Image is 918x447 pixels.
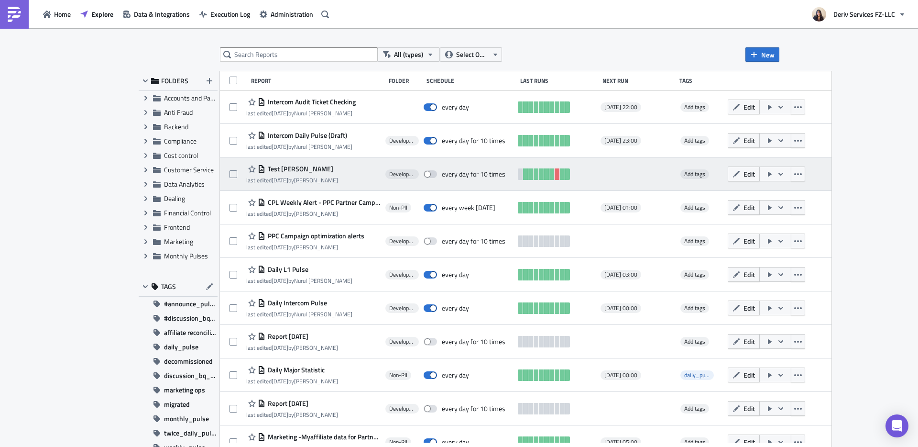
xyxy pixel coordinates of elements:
span: Marketing -Myaffiliate data for Partners hub [265,433,381,441]
span: Dealing [164,193,185,203]
button: marketing ops [139,383,218,397]
button: affiliate reconciliation [139,325,218,340]
span: Edit [743,437,755,447]
span: Add tags [684,270,705,279]
button: discussion_bq_user [139,369,218,383]
div: every day for 10 times [442,237,505,246]
button: Edit [728,301,760,315]
span: [DATE] 03:00 [604,271,637,279]
span: Add tags [680,404,709,413]
span: Add tags [680,337,709,346]
span: Edit [743,403,755,413]
button: Edit [728,267,760,282]
span: twice_daily_pulse [164,426,218,440]
span: Add tags [680,102,709,112]
button: Administration [255,7,318,22]
button: Select Owner [440,47,502,62]
div: Open Intercom Messenger [885,414,908,437]
span: PPC Campaign optimization alerts [265,232,364,240]
span: discussion_bq_user [164,369,218,383]
span: Monthly Pulses [164,251,208,261]
span: Edit [743,135,755,145]
div: Last Runs [520,77,598,84]
span: Data & Integrations [134,9,190,19]
span: daily_pulse [684,370,712,380]
div: every day for 10 times [442,337,505,346]
button: decommissioned [139,354,218,369]
span: Add tags [680,270,709,279]
span: [DATE] 00:00 [604,304,637,312]
a: Explore [76,7,118,22]
span: Development [389,137,415,145]
div: every day [442,371,469,380]
time: 2025-08-11T13:33:31Z [272,343,288,352]
button: Data & Integrations [118,7,195,22]
span: Financial Control [164,208,211,218]
div: Next Run [602,77,675,84]
span: Administration [271,9,313,19]
span: Add tags [680,236,709,246]
span: Development [389,170,415,178]
span: Non-PII [389,204,407,212]
span: Development [389,237,415,245]
div: every day [442,304,469,313]
button: Edit [728,133,760,148]
div: Tags [679,77,724,84]
span: Edit [743,303,755,313]
span: Development [389,338,415,346]
button: Edit [728,401,760,416]
span: [DATE] 05:00 [604,438,637,446]
span: All (types) [394,49,423,60]
time: 2025-08-11T13:30:35Z [272,243,288,252]
span: [DATE] 00:00 [604,371,637,379]
span: affiliate reconciliation [164,325,218,340]
span: Add tags [684,203,705,212]
time: 2025-08-28T03:12:09Z [272,109,288,118]
button: New [745,47,779,62]
span: Explore [91,9,113,19]
a: Execution Log [195,7,255,22]
div: last edited by [PERSON_NAME] [246,210,381,217]
span: New [761,50,775,60]
span: Non-PII [389,438,407,446]
div: Report [251,77,384,84]
span: monthly_pulse [164,412,209,426]
div: last edited by [PERSON_NAME] [246,344,338,351]
span: daily_pulse [164,340,198,354]
span: Customer Service [164,165,214,175]
span: decommissioned [164,354,213,369]
div: last edited by Nurul [PERSON_NAME] [246,277,352,284]
div: every day for 10 times [442,404,505,413]
span: Report 2025-02-21 [265,399,308,408]
button: Deriv Services FZ-LLC [806,4,911,25]
div: every day [442,103,469,112]
div: every day for 10 times [442,136,505,145]
span: Daily Major Statistic [265,366,325,374]
span: Daily Intercom Pulse [265,299,327,307]
span: Test mauricio [265,165,333,173]
button: Home [38,7,76,22]
span: Anti Fraud [164,107,193,117]
div: Folder [389,77,422,84]
button: twice_daily_pulse [139,426,218,440]
span: Add tags [680,136,709,145]
div: last edited by Nurul [PERSON_NAME] [246,143,352,150]
span: migrated [164,397,190,412]
time: 2025-03-25T06:03:12Z [272,276,288,285]
span: Edit [743,336,755,346]
button: Edit [728,167,760,181]
span: Edit [743,370,755,380]
time: 2025-08-25T07:15:44Z [272,142,288,151]
span: Add tags [680,203,709,212]
span: CPL Weekly Alert - PPC Partner Campaign [265,198,381,207]
div: last edited by Nurul [PERSON_NAME] [246,311,352,318]
span: daily_pulse [680,370,714,380]
button: All (types) [378,47,440,62]
span: Non-PII [389,371,407,379]
span: Accounts and Payments [164,93,232,103]
span: Add tags [684,437,705,447]
span: Add tags [684,169,705,179]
